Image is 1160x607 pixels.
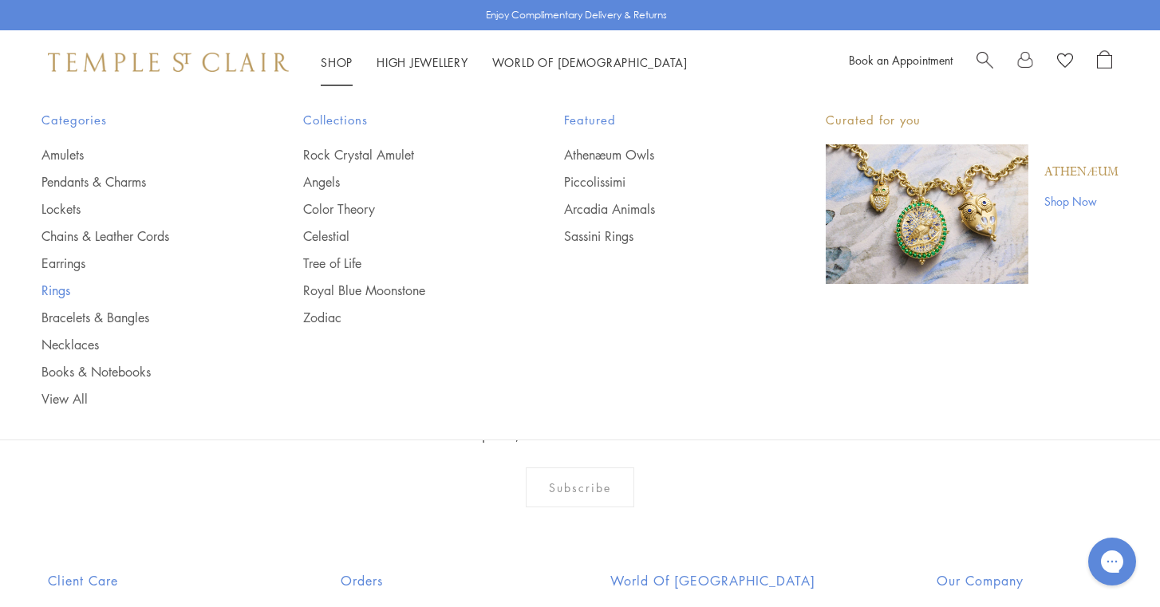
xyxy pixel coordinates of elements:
a: ShopShop [321,54,353,70]
iframe: Gorgias live chat messenger [1080,532,1144,591]
a: Lockets [41,200,239,218]
h2: World of [GEOGRAPHIC_DATA] [610,571,815,590]
a: Sassini Rings [564,227,762,245]
a: Angels [303,173,501,191]
a: Book an Appointment [849,52,953,68]
span: Featured [564,110,762,130]
a: Open Shopping Bag [1097,50,1112,74]
a: View Wishlist [1057,50,1073,74]
a: Pendants & Charms [41,173,239,191]
a: Athenæum Owls [564,146,762,164]
a: Earrings [41,254,239,272]
h2: Orders [341,571,489,590]
a: Piccolissimi [564,173,762,191]
a: Bracelets & Bangles [41,309,239,326]
h2: Our Company [937,571,1112,590]
div: Subscribe [526,467,635,507]
a: Athenæum [1044,164,1119,181]
a: Rock Crystal Amulet [303,146,501,164]
a: High JewelleryHigh Jewellery [377,54,468,70]
p: Enjoy Complimentary Delivery & Returns [486,7,667,23]
nav: Main navigation [321,53,688,73]
a: View All [41,390,239,408]
a: Chains & Leather Cords [41,227,239,245]
a: Celestial [303,227,501,245]
h2: Client Care [48,571,219,590]
span: Collections [303,110,501,130]
a: Search [977,50,993,74]
a: Color Theory [303,200,501,218]
a: Books & Notebooks [41,363,239,380]
p: Curated for you [826,110,1119,130]
a: Amulets [41,146,239,164]
span: Categories [41,110,239,130]
a: Shop Now [1044,192,1119,210]
a: Zodiac [303,309,501,326]
a: Tree of Life [303,254,501,272]
a: Rings [41,282,239,299]
a: World of [DEMOGRAPHIC_DATA]World of [DEMOGRAPHIC_DATA] [492,54,688,70]
a: Necklaces [41,336,239,353]
img: Temple St. Clair [48,53,289,72]
a: Royal Blue Moonstone [303,282,501,299]
a: Arcadia Animals [564,200,762,218]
